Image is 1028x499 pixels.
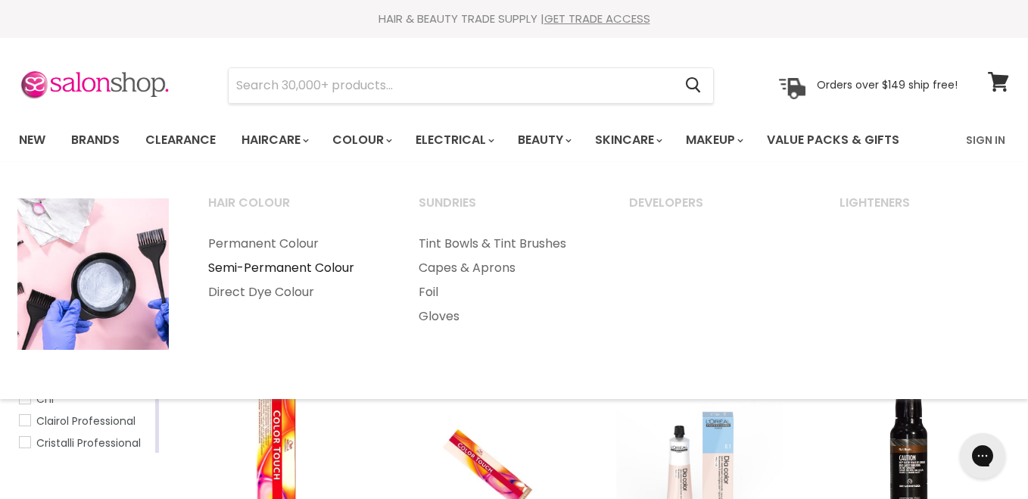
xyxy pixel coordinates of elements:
[404,124,503,156] a: Electrical
[544,11,650,27] a: GET TRADE ACCESS
[321,124,401,156] a: Colour
[19,391,152,407] a: Chi
[400,304,607,329] a: Gloves
[189,232,397,256] a: Permanent Colour
[610,191,818,229] a: Developers
[400,232,607,329] ul: Main menu
[817,78,958,92] p: Orders over $149 ship free!
[400,280,607,304] a: Foil
[506,124,581,156] a: Beauty
[400,232,607,256] a: Tint Bowls & Tint Brushes
[400,191,607,229] a: Sundries
[400,256,607,280] a: Capes & Aprons
[821,191,1028,229] a: Lighteners
[8,124,57,156] a: New
[755,124,911,156] a: Value Packs & Gifts
[189,280,397,304] a: Direct Dye Colour
[189,256,397,280] a: Semi-Permanent Colour
[60,124,131,156] a: Brands
[189,232,397,304] ul: Main menu
[36,413,136,429] span: Clairol Professional
[673,68,713,103] button: Search
[228,67,714,104] form: Product
[189,191,397,229] a: Hair Colour
[674,124,752,156] a: Makeup
[36,391,54,407] span: Chi
[229,68,673,103] input: Search
[584,124,671,156] a: Skincare
[952,428,1013,484] iframe: Gorgias live chat messenger
[230,124,318,156] a: Haircare
[19,413,152,429] a: Clairol Professional
[19,435,152,451] a: Cristalli Professional
[134,124,227,156] a: Clearance
[36,435,141,451] span: Cristalli Professional
[957,124,1014,156] a: Sign In
[8,118,934,162] ul: Main menu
